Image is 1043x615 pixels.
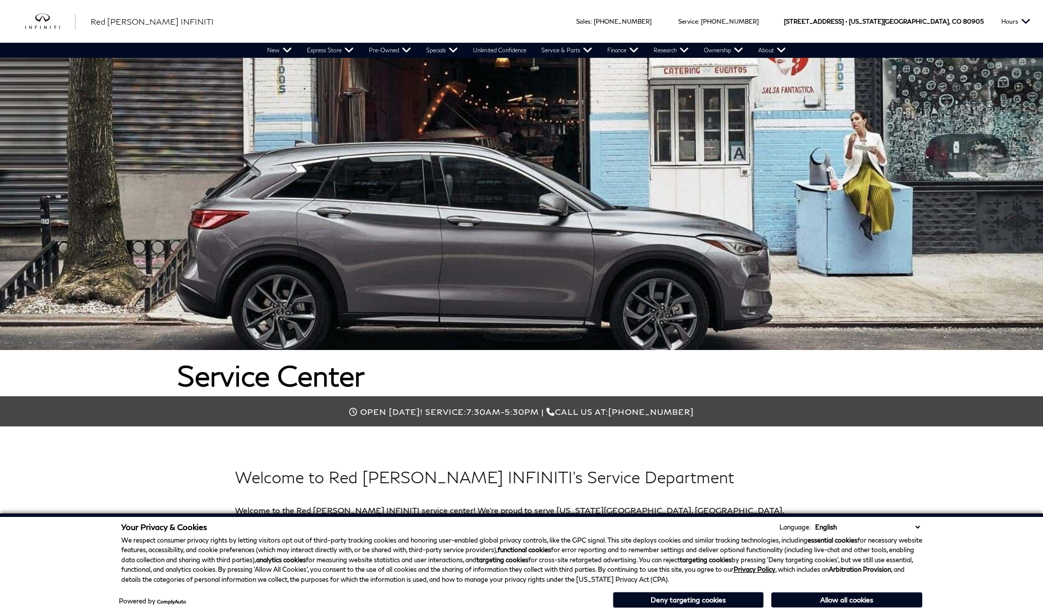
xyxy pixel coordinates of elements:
[235,505,809,544] p: Welcome to the Red [PERSON_NAME] INFINITI service center! We’re proud to serve [US_STATE][GEOGRAP...
[361,43,419,58] a: Pre-Owned
[235,468,809,486] h2: Welcome to Red [PERSON_NAME] INFINITI’s Service Department
[734,565,775,573] a: Privacy Policy
[808,536,857,544] strong: essential cookies
[784,18,984,25] a: [STREET_ADDRESS] • [US_STATE][GEOGRAPHIC_DATA], CO 80905
[260,43,793,58] nav: Main Navigation
[256,556,306,564] strong: analytics cookies
[701,18,759,25] a: [PHONE_NUMBER]
[299,43,361,58] a: Express Store
[25,14,75,30] img: INFINITI
[360,407,423,416] span: Open [DATE]!
[600,43,646,58] a: Finance
[771,592,922,607] button: Allow all cookies
[678,18,698,25] span: Service
[779,524,811,531] div: Language:
[177,360,866,391] h1: Service Center
[594,18,652,25] a: [PHONE_NUMBER]
[91,17,214,26] span: Red [PERSON_NAME] INFINITI
[121,522,207,532] span: Your Privacy & Cookies
[698,18,699,25] span: :
[591,18,592,25] span: :
[534,43,600,58] a: Service & Parts
[751,43,793,58] a: About
[157,598,186,604] a: ComplyAuto
[25,14,75,30] a: infiniti
[425,407,466,416] span: Service:
[498,546,551,554] strong: functional cookies
[541,407,544,416] span: |
[177,407,866,416] div: Call us at:
[465,43,534,58] a: Unlimited Confidence
[121,536,922,585] p: We respect consumer privacy rights by letting visitors opt out of third-party tracking cookies an...
[260,43,299,58] a: New
[646,43,696,58] a: Research
[91,16,214,28] a: Red [PERSON_NAME] INFINITI
[696,43,751,58] a: Ownership
[608,407,694,416] span: [PHONE_NUMBER]
[119,598,186,604] div: Powered by
[466,407,539,416] span: 7:30am-5:30pm
[576,18,591,25] span: Sales
[419,43,465,58] a: Specials
[813,522,922,532] select: Language Select
[476,556,528,564] strong: targeting cookies
[613,592,764,608] button: Deny targeting cookies
[680,556,732,564] strong: targeting cookies
[829,565,891,573] strong: Arbitration Provision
